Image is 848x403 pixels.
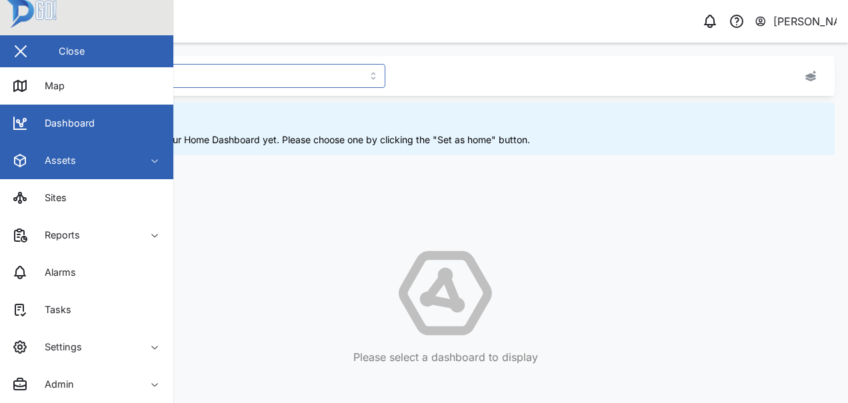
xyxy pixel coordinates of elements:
input: Choose a dashboard [64,64,385,88]
div: Tasks [35,302,71,317]
div: Please select a dashboard to display [353,349,538,366]
div: Assets [35,153,76,168]
div: Reports [35,228,80,242]
div: Close [59,44,85,59]
div: Settings [35,340,82,354]
div: Sites [35,191,67,205]
div: Map [35,79,65,93]
div: Alarms [35,265,76,280]
div: Dashboard [35,116,95,131]
div: You haven't set your Home Dashboard yet. Please choose one by clicking the "Set as home" button. [91,133,826,147]
button: [PERSON_NAME] [754,12,837,31]
div: [PERSON_NAME] [773,13,837,30]
div: Admin [35,377,74,392]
